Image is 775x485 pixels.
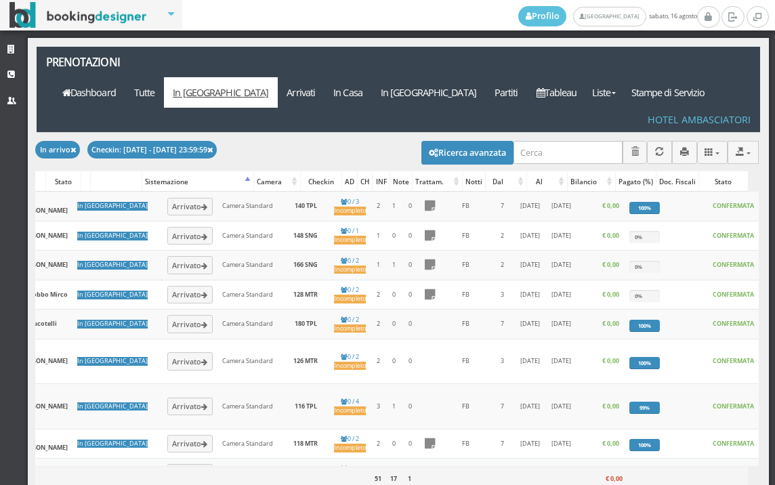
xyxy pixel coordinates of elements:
b: [PERSON_NAME] [19,402,68,410]
a: In Casa [324,77,372,108]
div: In [GEOGRAPHIC_DATA] [77,402,148,411]
div: In [GEOGRAPHIC_DATA] [77,232,148,240]
div: Dal [486,172,526,191]
div: Incompleto [334,406,366,415]
td: 1 [371,251,386,280]
div: In [GEOGRAPHIC_DATA] [77,357,148,366]
button: In arrivo [35,141,80,158]
button: Checkin: [DATE] - [DATE] 23:59:59 [87,141,217,158]
a: 0 / 2Incompleto [334,434,366,452]
b: Mazzucotelli [19,319,57,328]
a: Tutte [125,77,164,108]
div: Incompleto [334,266,366,274]
b: Giacobbo Mirco [19,290,68,299]
b: 166 SNG [293,260,318,269]
td: [DATE] [514,310,547,339]
b: 118 MTR [293,439,318,448]
div: In [GEOGRAPHIC_DATA] [77,261,148,270]
b: CONFERMATA [713,439,754,448]
b: € 0,00 [602,402,619,410]
td: 7 [491,384,514,429]
td: 0 [386,339,401,384]
div: Sistemazione [142,172,253,191]
div: Notti [463,172,485,191]
div: 0% [629,290,648,302]
button: Arrivato [167,286,213,303]
b: 51 [375,474,381,483]
div: Incompleto [334,362,366,371]
div: Incompleto [334,324,366,333]
div: Al [527,172,567,191]
div: Incompleto [334,295,366,303]
div: Camera [254,172,300,191]
td: [DATE] [514,280,547,309]
td: FB [441,339,491,384]
b: 116 TPL [295,402,317,410]
td: [DATE] [514,221,547,250]
td: Camera Standard [217,221,282,250]
td: Camera Standard [217,280,282,309]
td: [DATE] [514,251,547,280]
a: 0 / 3Incompleto [334,197,366,215]
b: € 0,00 [602,319,619,328]
button: Arrivato [167,315,213,333]
div: Stato [46,172,81,191]
b: CONFERMATA [713,231,754,240]
a: Stampe di Servizio [622,77,714,108]
td: 2 [371,429,386,458]
td: 0 [386,310,401,339]
td: 0 [402,339,419,384]
td: 0 [402,221,419,250]
div: 0% [629,231,648,243]
div: In [GEOGRAPHIC_DATA] [77,440,148,448]
b: 180 TPL [295,319,317,328]
td: 0 [402,310,419,339]
td: 1 [386,251,401,280]
b: 1 [408,474,411,483]
div: CH [358,172,373,191]
td: 2 [371,192,386,221]
b: [PERSON_NAME] [19,231,68,240]
td: 0 [402,251,419,280]
div: In [GEOGRAPHIC_DATA] [77,320,148,329]
td: FB [441,384,491,429]
div: AD [342,172,357,191]
td: [DATE] [547,192,576,221]
td: [DATE] [547,310,576,339]
td: 0 [402,429,419,458]
span: sabato, 16 agosto [518,6,697,26]
div: Doc. Fiscali [656,172,698,191]
input: Cerca [514,141,623,163]
a: Profilo [518,6,567,26]
b: € 0,00 [602,290,619,299]
td: 2 [371,339,386,384]
a: Partiti [485,77,527,108]
td: Camera Standard [217,339,282,384]
b: € 0,00 [602,260,619,269]
div: Pagato (%) [616,172,656,191]
div: 100% [629,320,661,332]
td: 3 [491,339,514,384]
div: 100% [629,202,661,214]
td: 7 [491,192,514,221]
button: Arrivato [167,256,213,274]
td: 2 [491,251,514,280]
td: FB [441,429,491,458]
a: Dashboard [53,77,125,108]
td: Camera Standard [217,429,282,458]
b: Di [PERSON_NAME] [19,434,68,452]
div: Incompleto [334,444,366,452]
td: FB [441,251,491,280]
b: CONFERMATA [713,356,754,365]
a: 0 / 4Incompleto [334,397,366,415]
b: De [PERSON_NAME] [19,197,68,215]
b: € 0,00 [602,201,619,210]
b: 126 MTR [293,356,318,365]
div: Incompleto [334,207,366,215]
a: Prenotazioni [37,47,177,77]
td: Camera Standard [217,310,282,339]
div: Stato [699,172,748,191]
button: Arrivato [167,352,213,370]
a: In [GEOGRAPHIC_DATA] [164,77,278,108]
button: Ricerca avanzata [421,141,514,164]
